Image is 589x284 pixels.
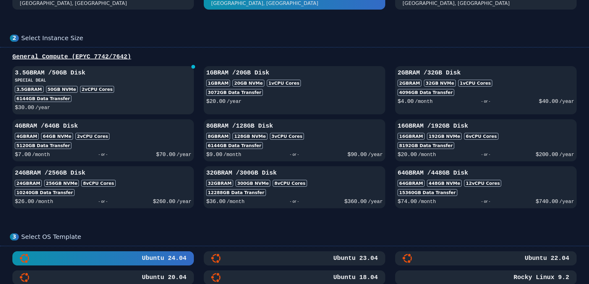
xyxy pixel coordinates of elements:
div: 6144 GB Data Transfer [15,95,71,102]
button: 2GBRAM /32GB Disk2GBRAM32GB NVMe1vCPU Cores4096GB Data Transfer$4.00/month- or -$40.00/year [395,66,577,114]
div: 3 vCPU Cores [270,133,304,140]
button: 4GBRAM /64GB Disk4GBRAM64GB NVMe2vCPU Cores5120GB Data Transfer$7.00/month- or -$70.00/year [12,119,194,161]
button: Ubuntu 22.04Ubuntu 22.04 [395,251,577,265]
span: /year [368,152,383,158]
img: Ubuntu 22.04 [403,254,412,263]
div: 3.5GB RAM [15,86,44,93]
button: Ubuntu 23.04Ubuntu 23.04 [204,251,385,265]
h3: Rocky Linux 9.2 [512,273,569,282]
div: 4096 GB Data Transfer [398,89,454,96]
div: 12288 GB Data Transfer [206,189,266,196]
div: 8GB RAM [206,133,230,140]
h3: 64GB RAM / 448 GB Disk [398,169,574,177]
span: /year [177,199,191,205]
h3: 32GB RAM / 300 GB Disk [206,169,383,177]
button: 64GBRAM /448GB Disk64GBRAM448GB NVMe12vCPU Cores15360GB Data Transfer$74.00/month- or -$740.00/year [395,166,577,208]
div: 6144 GB Data Transfer [206,142,263,149]
h3: 16GB RAM / 192 GB Disk [398,122,574,130]
img: Ubuntu 20.04 [20,273,29,282]
span: $ 20.00 [398,151,417,158]
span: $ 740.00 [536,198,558,205]
h3: Ubuntu 24.04 [141,254,186,263]
span: $ 9.00 [206,151,222,158]
div: 15360 GB Data Transfer [398,189,457,196]
div: Select Instance Size [21,34,579,42]
div: 8 vCPU Cores [81,180,115,187]
span: /month [32,152,50,158]
h3: 24GB RAM / 256 GB Disk [15,169,191,177]
div: 64GB RAM [398,180,425,187]
h3: Ubuntu 20.04 [141,273,186,282]
div: 16GB RAM [398,133,425,140]
span: /month [35,199,53,205]
div: 2 vCPU Cores [80,86,114,93]
span: $ 20.00 [206,98,225,104]
button: 3.5GBRAM /50GB DiskSPECIAL DEAL3.5GBRAM50GB NVMe2vCPU Cores6144GB Data Transfer$30.00/year [12,66,194,114]
button: 16GBRAM /192GB Disk16GBRAM192GB NVMe6vCPU Cores8192GB Data Transfer$20.00/month- or -$200.00/year [395,119,577,161]
span: /year [368,199,383,205]
div: 64 GB NVMe [41,133,73,140]
div: 20 GB NVMe [233,80,264,87]
div: 1GB RAM [206,80,230,87]
div: - or - [50,150,156,159]
button: 8GBRAM /128GB Disk8GBRAM128GB NVMe3vCPU Cores6144GB Data Transfer$9.00/month- or -$90.00/year [204,119,385,161]
h3: SPECIAL DEAL [15,77,191,83]
button: Ubuntu 24.04Ubuntu 24.04 [12,251,194,265]
span: /month [224,152,241,158]
span: /month [415,99,433,104]
div: 8192 GB Data Transfer [398,142,454,149]
h3: 3.5GB RAM / 50 GB Disk [15,69,191,77]
h3: Ubuntu 18.04 [332,273,378,282]
h3: 4GB RAM / 64 GB Disk [15,122,191,130]
h3: 2GB RAM / 32 GB Disk [398,69,574,77]
div: 8 vCPU Cores [273,180,307,187]
div: 32 GB NVMe [424,80,456,87]
div: 1 vCPU Cores [458,80,492,87]
span: $ 40.00 [539,98,558,104]
span: /month [227,199,245,205]
div: 12 vCPU Cores [464,180,501,187]
img: Ubuntu 24.04 [20,254,29,263]
div: - or - [245,197,344,206]
div: 2 [10,35,19,42]
span: $ 260.00 [153,198,175,205]
div: 2 vCPU Cores [75,133,109,140]
div: 32GB RAM [206,180,233,187]
h3: Ubuntu 22.04 [523,254,569,263]
span: $ 4.00 [398,98,414,104]
h3: 1GB RAM / 20 GB Disk [206,69,383,77]
img: Ubuntu 23.04 [211,254,220,263]
div: 128 GB NVMe [233,133,267,140]
span: /year [559,99,574,104]
button: 1GBRAM /20GB Disk1GBRAM20GB NVMe1vCPU Cores3072GB Data Transfer$20.00/year [204,66,385,114]
div: - or - [241,150,347,159]
div: 3072 GB Data Transfer [206,89,263,96]
span: $ 26.00 [15,198,34,205]
div: 10240 GB Data Transfer [15,189,75,196]
img: Rocky Linux 9.2 [403,273,412,282]
div: General Compute (EPYC 7742/7642) [10,53,579,61]
span: $ 7.00 [15,151,31,158]
span: /year [559,199,574,205]
span: /year [35,105,50,111]
div: Select OS Template [21,233,579,241]
div: 5120 GB Data Transfer [15,142,71,149]
div: 3 [10,233,19,240]
span: /month [418,199,436,205]
span: $ 30.00 [15,104,34,111]
div: 2GB RAM [398,80,421,87]
div: - or - [433,97,539,106]
div: 192 GB NVMe [427,133,462,140]
div: 300 GB NVMe [236,180,270,187]
div: - or - [436,197,536,206]
div: 1 vCPU Cores [267,80,301,87]
div: 6 vCPU Cores [464,133,498,140]
div: 256 GB NVMe [44,180,79,187]
span: $ 90.00 [348,151,367,158]
span: $ 36.00 [206,198,225,205]
span: $ 70.00 [156,151,175,158]
div: - or - [53,197,153,206]
img: Ubuntu 18.04 [211,273,220,282]
div: 4GB RAM [15,133,39,140]
span: /month [418,152,436,158]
